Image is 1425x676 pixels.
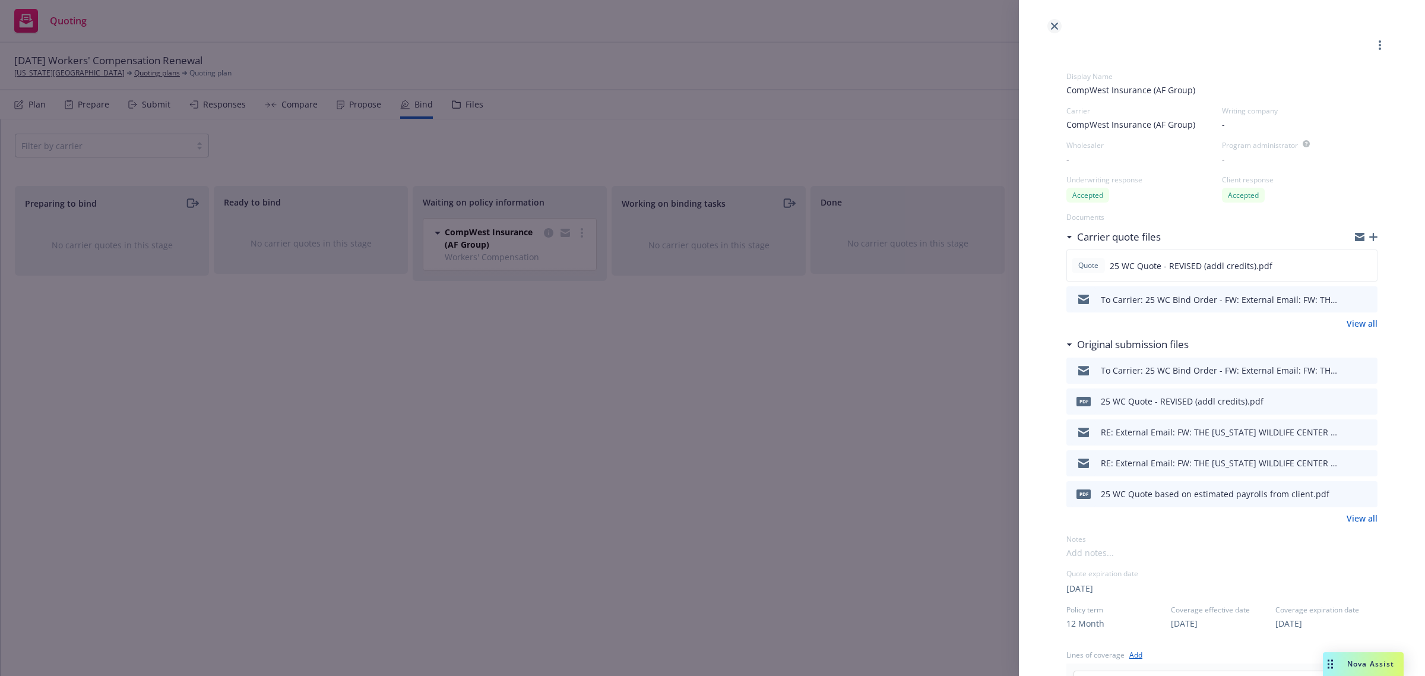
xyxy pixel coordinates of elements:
[1275,605,1377,615] span: Coverage expiration date
[1361,258,1372,273] button: preview file
[1066,534,1377,544] div: Notes
[1362,487,1373,501] button: preview file
[1323,652,1404,676] button: Nova Assist
[1362,292,1373,307] button: preview file
[1222,140,1298,150] div: Program administrator
[1110,260,1272,272] span: 25 WC Quote - REVISED (addl credits).pdf
[1066,568,1377,579] div: Quote expiration date
[1222,118,1225,131] span: -
[1066,650,1125,660] div: Lines of coverage
[1275,617,1302,630] button: [DATE]
[1066,212,1377,222] div: Documents
[1343,292,1353,307] button: download file
[1362,364,1373,378] button: preview file
[1347,512,1377,525] a: View all
[1066,229,1161,245] div: Carrier quote files
[1171,617,1198,630] button: [DATE]
[1101,457,1338,469] div: RE: External Email: FW: THE [US_STATE] WILDLIFE CENTER - [DATE] - 25 WC Submission
[1047,19,1062,33] a: close
[1362,394,1373,409] button: preview file
[1347,659,1394,669] span: Nova Assist
[1343,394,1353,409] button: download file
[1171,605,1273,615] span: Coverage effective date
[1343,487,1353,501] button: download file
[1066,106,1222,116] div: Carrier
[1362,425,1373,440] button: preview file
[1101,395,1263,408] div: 25 WC Quote - REVISED (addl credits).pdf
[1222,106,1377,116] div: Writing company
[1076,397,1091,406] span: pdf
[1101,426,1338,438] div: RE: External Email: FW: THE [US_STATE] WILDLIFE CENTER - [DATE] - 25 WC Submission
[1347,317,1377,330] a: View all
[1343,364,1353,378] button: download file
[1222,153,1225,165] span: -
[1343,456,1353,470] button: download file
[1222,175,1377,185] div: Client response
[1077,337,1189,352] h3: Original submission files
[1066,337,1189,352] div: Original submission files
[1362,456,1373,470] button: preview file
[1066,605,1168,615] span: Policy term
[1066,175,1222,185] div: Underwriting response
[1066,582,1093,595] button: [DATE]
[1066,118,1195,131] span: CompWest Insurance (AF Group)
[1076,260,1100,271] span: Quote
[1066,140,1222,150] div: Wholesaler
[1222,188,1265,203] div: Accepted
[1101,488,1329,500] div: 25 WC Quote based on estimated payrolls from client.pdf
[1129,649,1142,661] a: Add
[1066,153,1069,165] span: -
[1323,652,1338,676] div: Drag to move
[1076,489,1091,498] span: pdf
[1101,364,1338,377] div: To Carrier: 25 WC Bind Order - FW: External Email: FW: THE [US_STATE] WILDLIFE CENTER - [DATE] - ...
[1373,38,1387,52] a: more
[1077,229,1161,245] h3: Carrier quote files
[1342,258,1352,273] button: download file
[1343,425,1353,440] button: download file
[1066,71,1377,81] div: Display Name
[1066,188,1109,203] div: Accepted
[1101,293,1338,306] div: To Carrier: 25 WC Bind Order - FW: External Email: FW: THE [US_STATE] WILDLIFE CENTER - [DATE] - ...
[1066,84,1377,96] span: CompWest Insurance (AF Group)
[1066,617,1104,630] button: 12 Month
